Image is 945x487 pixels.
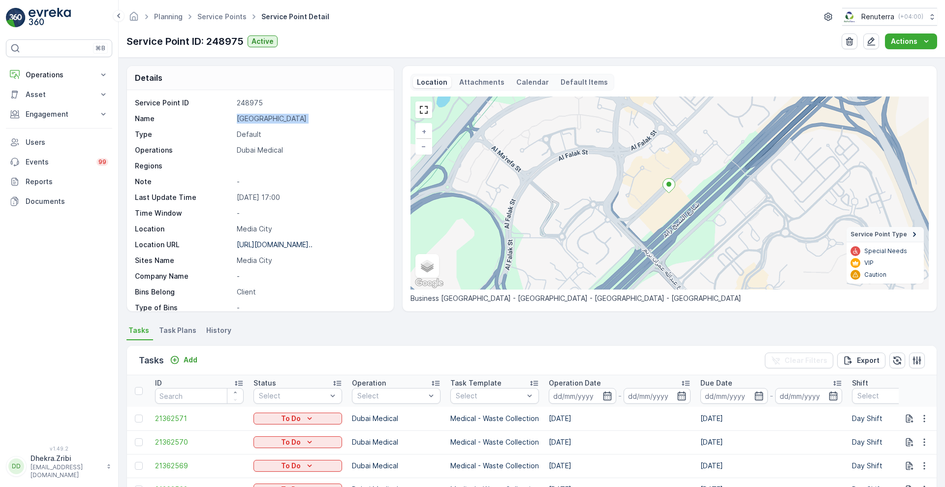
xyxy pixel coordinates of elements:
td: Dubai Medical [347,407,445,430]
p: Tasks [139,354,164,367]
td: Medical - Waste Collection [445,407,544,430]
span: History [206,325,231,335]
img: logo [6,8,26,28]
p: Select [857,391,925,401]
p: Dubai Medical [237,145,383,155]
button: Clear Filters [765,353,833,368]
a: 21362571 [155,414,244,423]
input: dd/mm/yyyy [775,388,843,404]
td: [DATE] [695,407,847,430]
p: Media City [237,224,383,234]
span: Task Plans [159,325,196,335]
div: Toggle Row Selected [135,438,143,446]
p: To Do [281,437,301,447]
p: Actions [891,36,917,46]
p: Operation Date [549,378,601,388]
p: Users [26,137,108,147]
td: Medical - Waste Collection [445,430,544,454]
button: Active [248,35,278,47]
td: [DATE] [544,454,695,478]
button: DDDhekra.Zribi[EMAIL_ADDRESS][DOMAIN_NAME] [6,454,112,479]
div: Toggle Row Selected [135,462,143,470]
span: Service Point Detail [259,12,331,22]
div: DD [8,458,24,474]
span: Tasks [128,325,149,335]
a: 21362569 [155,461,244,471]
p: Operations [135,145,233,155]
p: Location [417,77,447,87]
p: ( +04:00 ) [898,13,923,21]
span: 21362570 [155,437,244,447]
p: Sites Name [135,256,233,265]
div: Toggle Row Selected [135,415,143,422]
p: Type of Bins [135,303,233,313]
p: ID [155,378,162,388]
p: Operation [352,378,386,388]
img: logo_light-DOdMpM7g.png [29,8,71,28]
button: Actions [885,33,937,49]
p: Special Needs [864,247,907,255]
a: View Fullscreen [416,102,431,117]
p: Asset [26,90,93,99]
p: Shift [852,378,868,388]
p: Default Items [561,77,608,87]
p: To Do [281,414,301,423]
button: Renuterra(+04:00) [842,8,937,26]
p: Location URL [135,240,233,250]
p: Regions [135,161,233,171]
p: Active [252,36,274,46]
p: Dhekra.Zribi [31,454,101,463]
td: [DATE] [544,407,695,430]
p: - [237,303,383,313]
p: Location [135,224,233,234]
a: Zoom In [416,124,431,139]
img: Screenshot_2024-07-26_at_13.33.01.png [842,11,857,22]
img: Google [413,277,445,290]
p: Name [135,114,233,124]
p: Caution [864,271,886,279]
p: Company Name [135,271,233,281]
p: [EMAIL_ADDRESS][DOMAIN_NAME] [31,463,101,479]
button: Export [837,353,885,368]
p: Events [26,157,91,167]
p: Media City [237,256,383,265]
p: Time Window [135,208,233,218]
p: Select [456,391,524,401]
p: [GEOGRAPHIC_DATA] [237,114,383,124]
a: Reports [6,172,112,192]
p: Export [857,356,880,365]
td: [DATE] [695,430,847,454]
a: Layers [416,255,438,277]
p: Engagement [26,109,93,119]
a: Planning [154,12,183,21]
td: Dubai Medical [347,454,445,478]
button: To Do [253,413,342,424]
p: To Do [281,461,301,471]
button: Operations [6,65,112,85]
p: Note [135,177,233,187]
span: v 1.49.2 [6,446,112,452]
span: Service Point Type [850,230,907,238]
p: Select [259,391,327,401]
button: Add [166,354,201,366]
p: Calendar [516,77,549,87]
p: 99 [98,158,106,166]
p: Details [135,72,162,84]
button: Engagement [6,104,112,124]
p: [URL][DOMAIN_NAME].. [237,240,313,249]
a: Service Points [197,12,247,21]
p: Operations [26,70,93,80]
a: Zoom Out [416,139,431,154]
p: Service Point ID: 248975 [126,34,244,49]
p: Type [135,130,233,139]
p: Attachments [459,77,504,87]
p: Service Point ID [135,98,233,108]
input: dd/mm/yyyy [700,388,768,404]
p: - [770,390,773,402]
td: [DATE] [544,430,695,454]
p: - [237,271,383,281]
p: Reports [26,177,108,187]
input: dd/mm/yyyy [549,388,616,404]
p: ⌘B [95,44,105,52]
